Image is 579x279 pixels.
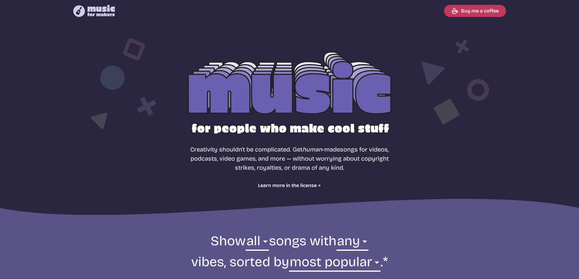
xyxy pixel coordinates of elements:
[289,253,381,274] select: sorting
[190,145,389,172] p: Creativity shouldn't be complicated. Get songs for videos, podcasts, video games, and more — with...
[444,5,506,17] a: Buy me a coffee
[302,146,340,153] span: -made
[246,232,269,253] select: genre
[302,146,322,153] i: human
[336,232,368,253] select: vibe
[258,182,321,189] a: Learn more in the license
